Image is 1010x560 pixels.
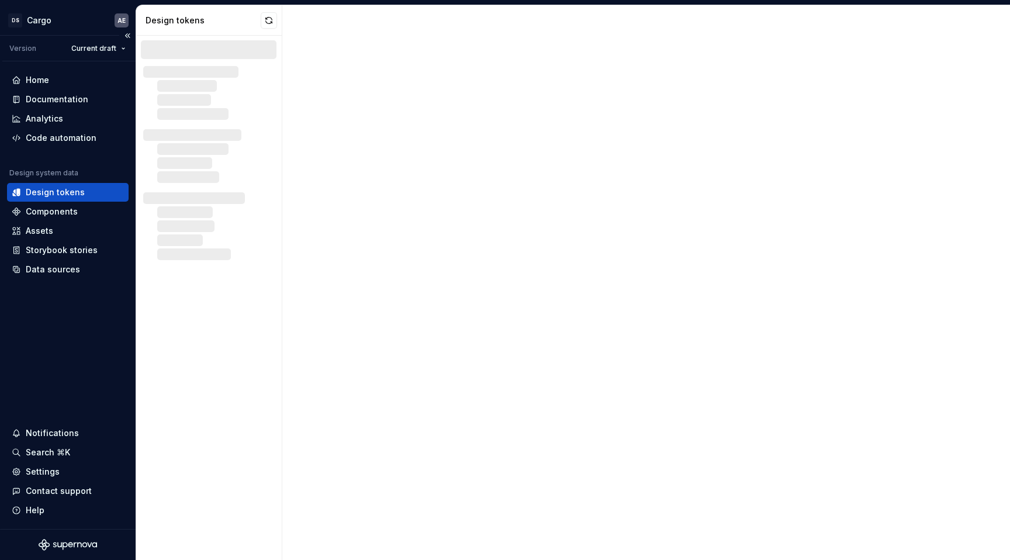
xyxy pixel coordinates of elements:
a: Storybook stories [7,241,129,260]
div: Design system data [9,168,78,178]
a: Design tokens [7,183,129,202]
div: Search ⌘K [26,447,70,458]
a: Code automation [7,129,129,147]
a: Settings [7,462,129,481]
div: Documentation [26,94,88,105]
button: Search ⌘K [7,443,129,462]
button: DSCargoAE [2,8,133,33]
div: Notifications [26,427,79,439]
div: Version [9,44,36,53]
div: Cargo [27,15,51,26]
div: Storybook stories [26,244,98,256]
div: Data sources [26,264,80,275]
div: Components [26,206,78,217]
a: Assets [7,222,129,240]
div: Home [26,74,49,86]
a: Data sources [7,260,129,279]
div: Design tokens [146,15,261,26]
div: Settings [26,466,60,478]
a: Components [7,202,129,221]
button: Notifications [7,424,129,443]
button: Help [7,501,129,520]
div: Assets [26,225,53,237]
a: Documentation [7,90,129,109]
div: Help [26,504,44,516]
div: DS [8,13,22,27]
a: Home [7,71,129,89]
div: Code automation [26,132,96,144]
div: AE [117,16,126,25]
div: Design tokens [26,186,85,198]
button: Contact support [7,482,129,500]
button: Current draft [66,40,131,57]
button: Collapse sidebar [119,27,136,44]
div: Analytics [26,113,63,125]
svg: Supernova Logo [39,539,97,551]
div: Contact support [26,485,92,497]
a: Analytics [7,109,129,128]
span: Current draft [71,44,116,53]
